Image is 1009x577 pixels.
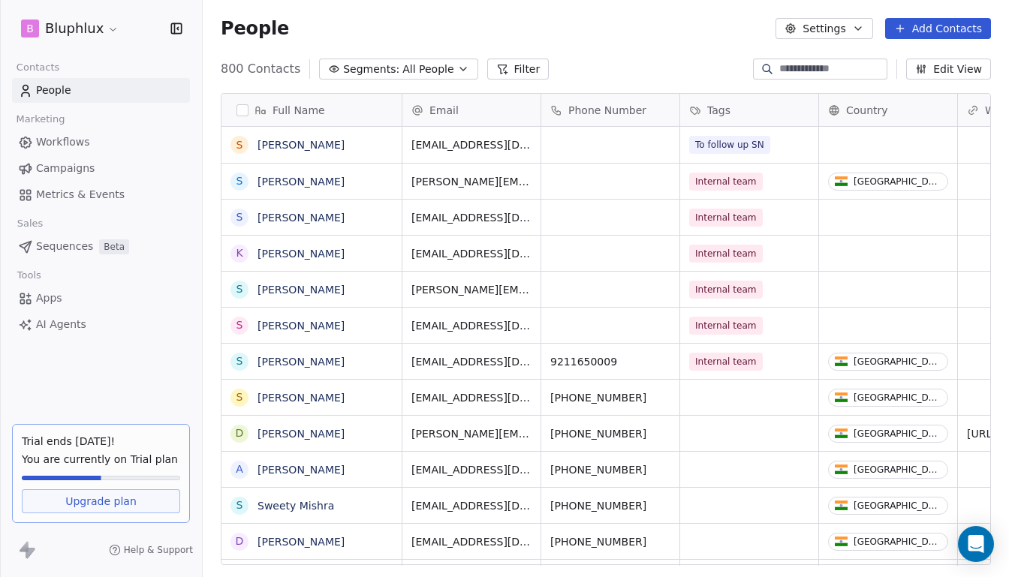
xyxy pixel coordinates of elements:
[12,286,190,311] a: Apps
[258,248,345,260] a: [PERSON_NAME]
[36,83,71,98] span: People
[854,392,941,403] div: [GEOGRAPHIC_DATA]
[221,94,402,126] div: Full Name
[689,245,763,263] span: Internal team
[846,103,888,118] span: Country
[550,426,670,441] span: [PHONE_NUMBER]
[689,317,763,335] span: Internal team
[258,176,345,188] a: [PERSON_NAME]
[236,281,243,297] div: S
[429,103,459,118] span: Email
[236,497,243,513] div: S
[45,19,104,38] span: Bluphlux
[258,536,345,548] a: [PERSON_NAME]
[689,353,763,371] span: Internal team
[258,464,345,476] a: [PERSON_NAME]
[258,284,345,296] a: [PERSON_NAME]
[12,78,190,103] a: People
[236,425,244,441] div: D
[258,139,345,151] a: [PERSON_NAME]
[236,389,243,405] div: S
[854,176,941,187] div: [GEOGRAPHIC_DATA]
[411,354,532,369] span: [EMAIL_ADDRESS][DOMAIN_NAME]
[124,544,193,556] span: Help & Support
[854,536,941,547] div: [GEOGRAPHIC_DATA]
[236,461,243,477] div: A
[236,533,244,549] div: D
[411,210,532,225] span: [EMAIL_ADDRESS][DOMAIN_NAME]
[776,18,872,39] button: Settings
[411,282,532,297] span: [PERSON_NAME][EMAIL_ADDRESS][PERSON_NAME][DOMAIN_NAME]
[819,94,957,126] div: Country
[258,320,345,332] a: [PERSON_NAME]
[568,103,646,118] span: Phone Number
[411,390,532,405] span: [EMAIL_ADDRESS][DOMAIN_NAME]
[36,239,93,254] span: Sequences
[411,534,532,549] span: [EMAIL_ADDRESS][DOMAIN_NAME]
[65,494,137,509] span: Upgrade plan
[258,428,345,440] a: [PERSON_NAME]
[36,187,125,203] span: Metrics & Events
[11,264,47,287] span: Tools
[36,134,90,150] span: Workflows
[18,16,122,41] button: BBluphlux
[487,59,550,80] button: Filter
[221,17,289,40] span: People
[854,356,941,367] div: [GEOGRAPHIC_DATA]
[36,161,95,176] span: Campaigns
[258,356,345,368] a: [PERSON_NAME]
[236,245,242,261] div: K
[258,212,345,224] a: [PERSON_NAME]
[550,390,670,405] span: [PHONE_NUMBER]
[236,173,243,189] div: S
[707,103,730,118] span: Tags
[12,130,190,155] a: Workflows
[411,498,532,513] span: [EMAIL_ADDRESS][DOMAIN_NAME]
[550,462,670,477] span: [PHONE_NUMBER]
[854,428,941,439] div: [GEOGRAPHIC_DATA]
[221,127,402,566] div: grid
[689,173,763,191] span: Internal team
[12,312,190,337] a: AI Agents
[411,137,532,152] span: [EMAIL_ADDRESS][DOMAIN_NAME]
[258,392,345,404] a: [PERSON_NAME]
[236,209,243,225] div: S
[10,108,71,131] span: Marketing
[689,209,763,227] span: Internal team
[26,21,34,36] span: B
[22,434,180,449] div: Trial ends [DATE]!
[958,526,994,562] div: Open Intercom Messenger
[550,498,670,513] span: [PHONE_NUMBER]
[236,317,243,333] div: S
[36,317,86,332] span: AI Agents
[854,464,941,475] div: [GEOGRAPHIC_DATA]
[854,500,941,511] div: [GEOGRAPHIC_DATA]
[550,354,670,369] span: 9211650009
[550,534,670,549] span: [PHONE_NUMBER]
[258,500,334,512] a: Sweety Mishra
[221,60,300,78] span: 800 Contacts
[12,234,190,259] a: SequencesBeta
[689,136,770,154] span: To follow up SN
[411,246,532,261] span: [EMAIL_ADDRESS][DOMAIN_NAME]
[12,156,190,181] a: Campaigns
[10,56,66,79] span: Contacts
[411,462,532,477] span: [EMAIL_ADDRESS][DOMAIN_NAME]
[99,239,129,254] span: Beta
[22,452,180,467] span: You are currently on Trial plan
[273,103,325,118] span: Full Name
[906,59,991,80] button: Edit View
[236,353,243,369] div: S
[885,18,991,39] button: Add Contacts
[411,174,532,189] span: [PERSON_NAME][EMAIL_ADDRESS][DOMAIN_NAME]
[680,94,818,126] div: Tags
[36,290,62,306] span: Apps
[22,489,180,513] a: Upgrade plan
[689,281,763,299] span: Internal team
[411,318,532,333] span: [EMAIL_ADDRESS][DOMAIN_NAME]
[236,137,243,153] div: S
[402,94,541,126] div: Email
[411,426,532,441] span: [PERSON_NAME][EMAIL_ADDRESS][DOMAIN_NAME]
[11,212,50,235] span: Sales
[541,94,679,126] div: Phone Number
